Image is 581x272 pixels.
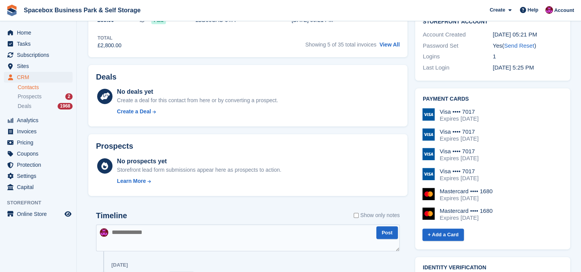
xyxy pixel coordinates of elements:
[17,159,63,170] span: Protection
[422,128,435,141] img: Visa Logo
[18,103,31,110] span: Deals
[423,96,563,102] h2: Payment cards
[17,148,63,159] span: Coupons
[422,148,435,160] img: Visa Logo
[4,38,73,49] a: menu
[440,175,478,182] div: Expires [DATE]
[440,148,478,155] div: Visa •••• 7017
[376,226,398,239] button: Post
[117,108,278,116] a: Create a Deal
[96,142,133,151] h2: Prospects
[18,93,41,100] span: Prospects
[490,6,505,14] span: Create
[4,50,73,60] a: menu
[117,87,278,96] div: No deals yet
[504,42,534,49] a: Send Reset
[440,207,493,214] div: Mastercard •••• 1680
[4,61,73,71] a: menu
[4,126,73,137] a: menu
[111,262,128,268] div: [DATE]
[440,155,478,162] div: Expires [DATE]
[18,93,73,101] a: Prospects 2
[440,115,478,122] div: Expires [DATE]
[554,7,574,14] span: Account
[98,35,121,41] div: Total
[96,211,127,220] h2: Timeline
[422,108,435,121] img: Visa Logo
[423,63,493,72] div: Last Login
[17,27,63,38] span: Home
[6,5,18,16] img: stora-icon-8386f47178a22dfd0bd8f6a31ec36ba5ce8667c1dd55bd0f319d3a0aa187defe.svg
[100,228,108,237] img: Shitika Balanath
[17,72,63,83] span: CRM
[17,209,63,219] span: Online Store
[440,188,493,195] div: Mastercard •••• 1680
[17,115,63,126] span: Analytics
[528,6,538,14] span: Help
[17,137,63,148] span: Pricing
[354,211,400,219] label: Show only notes
[423,52,493,61] div: Logins
[18,84,73,91] a: Contacts
[17,182,63,192] span: Capital
[4,27,73,38] a: menu
[21,4,144,17] a: Spacebox Business Park & Self Storage
[4,159,73,170] a: menu
[7,199,76,207] span: Storefront
[63,209,73,219] a: Preview store
[17,38,63,49] span: Tasks
[18,102,73,110] a: Deals 1968
[493,52,563,61] div: 1
[422,207,435,220] img: Mastercard Logo
[17,171,63,181] span: Settings
[440,214,493,221] div: Expires [DATE]
[4,137,73,148] a: menu
[422,168,435,180] img: Visa Logo
[422,188,435,200] img: Mastercard Logo
[423,265,563,271] h2: Identity verification
[4,115,73,126] a: menu
[440,168,478,175] div: Visa •••• 7017
[4,209,73,219] a: menu
[117,177,146,185] div: Learn More
[17,50,63,60] span: Subscriptions
[354,211,359,219] input: Show only notes
[4,171,73,181] a: menu
[440,128,478,135] div: Visa •••• 7017
[4,148,73,159] a: menu
[98,41,121,50] div: £2,800.00
[117,108,151,116] div: Create a Deal
[545,6,553,14] img: Shitika Balanath
[379,41,400,48] a: View All
[305,41,376,48] span: Showing 5 of 35 total invoices
[493,64,534,71] time: 2023-01-30 17:25:56 UTC
[65,93,73,100] div: 2
[440,108,478,115] div: Visa •••• 7017
[117,157,281,166] div: No prospects yet
[4,182,73,192] a: menu
[422,229,464,241] a: + Add a Card
[17,61,63,71] span: Sites
[423,30,493,39] div: Account Created
[17,126,63,137] span: Invoices
[4,72,73,83] a: menu
[96,73,116,81] h2: Deals
[440,195,493,202] div: Expires [DATE]
[117,96,278,104] div: Create a deal for this contact from here or by converting a prospect.
[440,135,478,142] div: Expires [DATE]
[493,30,563,39] div: [DATE] 05:21 PM
[58,103,73,109] div: 1968
[117,177,281,185] a: Learn More
[493,41,563,50] div: Yes
[423,41,493,50] div: Password Set
[117,166,281,174] div: Storefront lead form submissions appear here as prospects to action.
[502,42,536,49] span: ( )
[423,17,563,25] h2: Storefront Account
